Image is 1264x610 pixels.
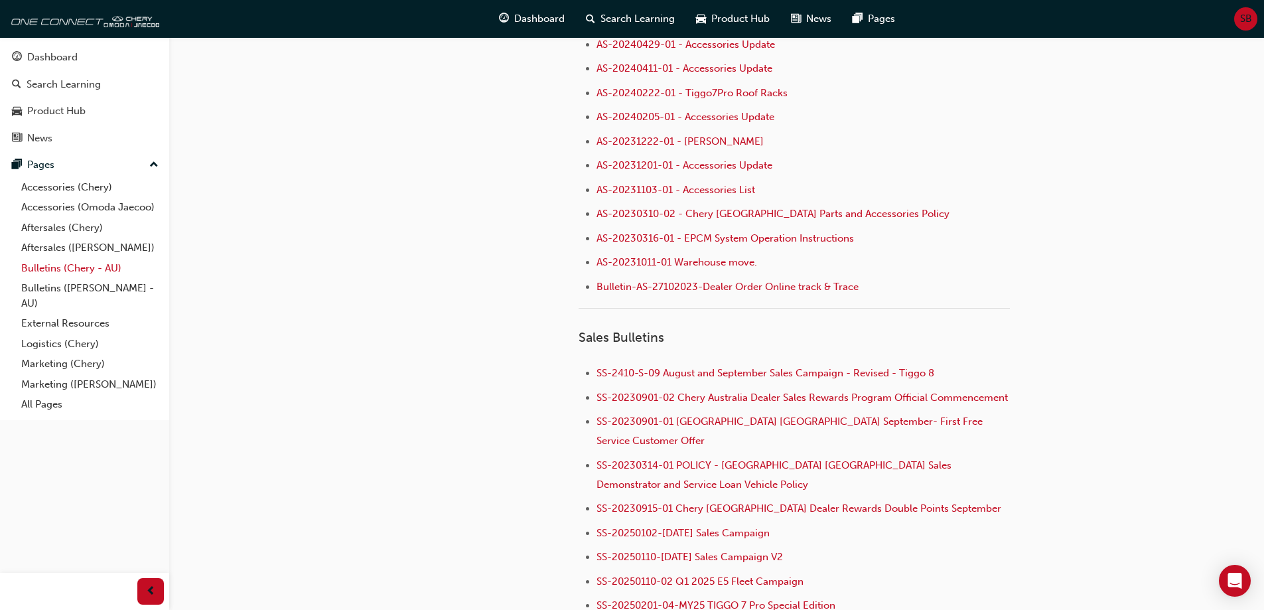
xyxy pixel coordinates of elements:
[27,131,52,146] div: News
[488,5,575,33] a: guage-iconDashboard
[597,38,775,50] a: AS-20240429-01 - Accessories Update
[149,157,159,174] span: up-icon
[1219,565,1251,597] div: Open Intercom Messenger
[5,42,164,153] button: DashboardSearch LearningProduct HubNews
[853,11,863,27] span: pages-icon
[579,330,664,345] span: Sales Bulletins
[575,5,685,33] a: search-iconSearch Learning
[5,126,164,151] a: News
[806,11,831,27] span: News
[12,159,22,171] span: pages-icon
[597,502,1001,514] a: SS-20230915-01 Chery [GEOGRAPHIC_DATA] Dealer Rewards Double Points September
[27,104,86,119] div: Product Hub
[597,232,854,244] a: AS-20230316-01 - EPCM System Operation Instructions
[16,177,164,198] a: Accessories (Chery)
[597,62,772,74] a: AS-20240411-01 - Accessories Update
[842,5,906,33] a: pages-iconPages
[1234,7,1257,31] button: SB
[597,87,788,99] a: AS-20240222-01 - Tiggo7Pro Roof Racks
[597,416,985,447] a: SS-20230901-01 [GEOGRAPHIC_DATA] [GEOGRAPHIC_DATA] September- First Free Service Customer Offer
[5,72,164,97] a: Search Learning
[5,153,164,177] button: Pages
[5,45,164,70] a: Dashboard
[868,11,895,27] span: Pages
[600,11,675,27] span: Search Learning
[597,527,770,539] a: SS-20250102-[DATE] Sales Campaign
[12,133,22,145] span: news-icon
[16,394,164,415] a: All Pages
[27,77,101,92] div: Search Learning
[586,11,595,27] span: search-icon
[597,256,757,268] a: AS-20231011-01 Warehouse move.
[16,334,164,354] a: Logistics (Chery)
[597,281,859,293] a: Bulletin-AS-27102023-Dealer Order Online track & Trace
[12,79,21,91] span: search-icon
[27,157,54,173] div: Pages
[16,218,164,238] a: Aftersales (Chery)
[16,313,164,334] a: External Resources
[16,278,164,313] a: Bulletins ([PERSON_NAME] - AU)
[780,5,842,33] a: news-iconNews
[7,5,159,32] img: oneconnect
[27,50,78,65] div: Dashboard
[597,392,1008,404] a: SS-20230901-02 Chery Australia Dealer Sales Rewards Program Official Commencement
[16,197,164,218] a: Accessories (Omoda Jaecoo)
[791,11,801,27] span: news-icon
[12,52,22,64] span: guage-icon
[499,11,509,27] span: guage-icon
[12,106,22,117] span: car-icon
[597,459,954,491] a: SS-20230314-01 POLICY - [GEOGRAPHIC_DATA] [GEOGRAPHIC_DATA] Sales Demonstrator and Service Loan V...
[146,583,156,600] span: prev-icon
[16,374,164,395] a: Marketing ([PERSON_NAME])
[685,5,780,33] a: car-iconProduct Hub
[597,184,755,196] a: AS-20231103-01 - Accessories List
[597,208,949,220] a: AS-20230310-02 - Chery [GEOGRAPHIC_DATA] Parts and Accessories Policy
[597,135,764,147] a: AS-20231222-01 - [PERSON_NAME]
[696,11,706,27] span: car-icon
[597,367,934,379] a: SS-2410-S-09 August and September Sales Campaign - Revised - Tiggo 8
[597,111,774,123] a: AS-20240205-01 - Accessories Update
[597,159,772,171] a: AS-20231201-01 - Accessories Update
[597,551,783,563] a: SS-20250110-[DATE] Sales Campaign V2
[16,258,164,279] a: Bulletins (Chery - AU)
[16,354,164,374] a: Marketing (Chery)
[711,11,770,27] span: Product Hub
[16,238,164,258] a: Aftersales ([PERSON_NAME])
[5,99,164,123] a: Product Hub
[514,11,565,27] span: Dashboard
[597,575,804,587] a: SS-20250110-02 Q1 2025 E5 Fleet Campaign
[1240,11,1252,27] span: SB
